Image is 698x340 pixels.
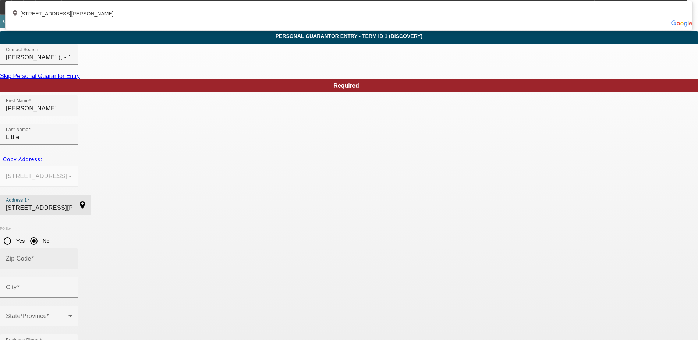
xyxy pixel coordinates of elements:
[671,20,692,27] img: Powered by Google
[15,237,25,245] label: Yes
[74,201,91,209] mat-icon: add_location
[6,284,17,290] mat-label: City
[6,198,27,203] mat-label: Address 1
[6,99,29,103] mat-label: First Name
[6,3,692,20] div: [STREET_ADDRESS][PERSON_NAME]
[6,33,692,39] span: Personal Guarantor Entry - Term ID 1 (Discovery)
[6,313,47,319] mat-label: State/Province
[6,47,38,52] mat-label: Contact Search
[6,255,31,262] mat-label: Zip Code
[6,53,72,62] input: Contact Search
[3,18,171,24] span: Opportunity / 092500122 / 1800WETOWIT / [PERSON_NAME]
[6,127,28,132] mat-label: Last Name
[3,156,42,162] span: Copy Address:
[333,82,359,89] span: Required
[11,10,20,18] mat-icon: add_location
[41,237,49,245] label: No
